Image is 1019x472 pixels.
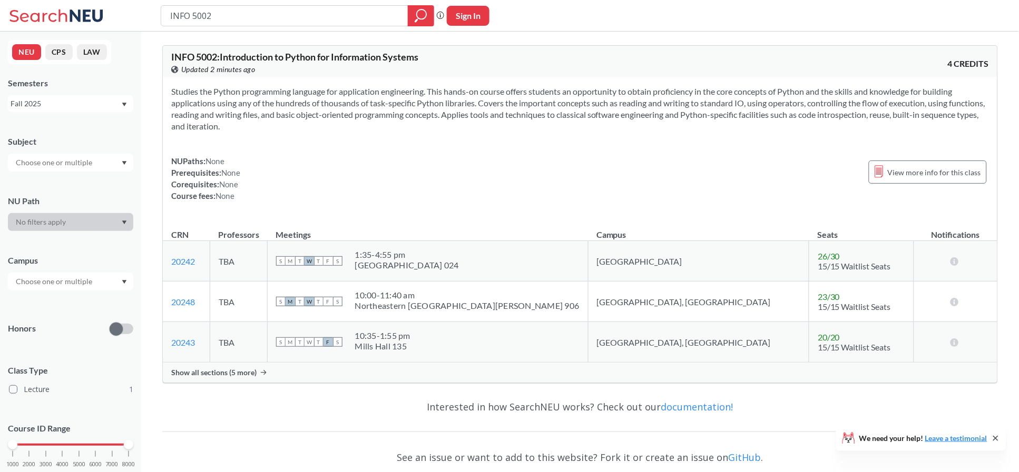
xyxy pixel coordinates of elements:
input: Class, professor, course number, "phrase" [169,7,400,25]
th: Meetings [267,218,588,241]
span: 2000 [23,461,35,467]
svg: Dropdown arrow [122,280,127,284]
div: Subject [8,136,133,147]
td: TBA [210,241,268,282]
span: 8000 [122,461,135,467]
input: Choose one or multiple [11,156,99,169]
span: T [295,337,305,347]
span: 26 / 30 [818,251,840,261]
svg: Dropdown arrow [122,220,127,225]
a: Leave a testimonial [925,434,987,443]
span: 3000 [40,461,52,467]
th: Seats [809,218,914,241]
span: None [205,156,224,166]
div: Mills Hall 135 [355,341,410,352]
td: [GEOGRAPHIC_DATA], [GEOGRAPHIC_DATA] [588,322,809,363]
a: 20248 [171,297,195,307]
span: 5000 [73,461,85,467]
div: Interested in how SearchNEU works? Check out our [162,391,998,422]
p: Honors [8,323,36,335]
span: M [286,297,295,306]
button: LAW [77,44,107,60]
svg: magnifying glass [415,8,427,23]
div: Campus [8,255,133,266]
span: Show all sections (5 more) [171,368,257,377]
input: Choose one or multiple [11,275,99,288]
button: CPS [45,44,73,60]
div: Fall 2025Dropdown arrow [8,95,133,112]
button: NEU [12,44,41,60]
th: Professors [210,218,268,241]
div: Dropdown arrow [8,213,133,231]
span: 7000 [106,461,119,467]
span: None [219,179,238,189]
div: NUPaths: Prerequisites: Corequisites: Course fees: [171,155,240,202]
th: Campus [588,218,809,241]
td: [GEOGRAPHIC_DATA], [GEOGRAPHIC_DATA] [588,282,809,322]
span: M [286,256,295,266]
span: S [333,337,342,347]
a: GitHub [729,451,761,464]
span: W [305,297,314,306]
span: F [324,337,333,347]
span: 1000 [6,461,19,467]
span: T [295,297,305,306]
span: 4000 [56,461,68,467]
div: 1:35 - 4:55 pm [355,249,459,260]
span: None [221,168,240,177]
a: documentation! [661,400,733,413]
td: TBA [210,322,268,363]
div: Semesters [8,77,133,89]
span: F [324,297,333,306]
div: 10:35 - 1:55 pm [355,330,410,341]
section: Studies the Python programming language for application engineering. This hands-on course offers ... [171,86,989,132]
span: View more info for this class [888,166,981,179]
span: S [276,337,286,347]
span: 15/15 Waitlist Seats [818,261,891,271]
div: magnifying glass [408,5,434,26]
span: T [314,337,324,347]
td: [GEOGRAPHIC_DATA] [588,241,809,282]
span: 20 / 20 [818,332,840,342]
div: Dropdown arrow [8,273,133,290]
a: 20243 [171,337,195,347]
span: INFO 5002 : Introduction to Python for Information Systems [171,51,418,63]
span: T [314,297,324,306]
span: 15/15 Waitlist Seats [818,302,891,312]
span: S [276,297,286,306]
div: CRN [171,229,189,240]
svg: Dropdown arrow [122,103,127,107]
div: Show all sections (5 more) [163,363,997,383]
svg: Dropdown arrow [122,161,127,165]
div: NU Path [8,195,133,207]
th: Notifications [914,218,997,241]
span: Class Type [8,365,133,376]
span: Updated 2 minutes ago [181,64,256,75]
td: TBA [210,282,268,322]
span: None [215,191,234,200]
span: F [324,256,333,266]
span: 6000 [89,461,102,467]
span: S [333,297,342,306]
span: 1 [129,384,133,395]
div: [GEOGRAPHIC_DATA] 024 [355,260,459,270]
span: W [305,256,314,266]
div: Dropdown arrow [8,154,133,172]
span: T [295,256,305,266]
div: Northeastern [GEOGRAPHIC_DATA][PERSON_NAME] 906 [355,300,580,311]
button: Sign In [447,6,489,26]
span: S [276,256,286,266]
span: 15/15 Waitlist Seats [818,342,891,352]
div: 10:00 - 11:40 am [355,290,580,300]
span: S [333,256,342,266]
span: T [314,256,324,266]
span: 23 / 30 [818,292,840,302]
a: 20242 [171,256,195,266]
span: We need your help! [859,435,987,442]
span: W [305,337,314,347]
label: Lecture [9,383,133,396]
p: Course ID Range [8,423,133,435]
span: M [286,337,295,347]
div: Fall 2025 [11,98,121,109]
span: 4 CREDITS [948,58,989,69]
